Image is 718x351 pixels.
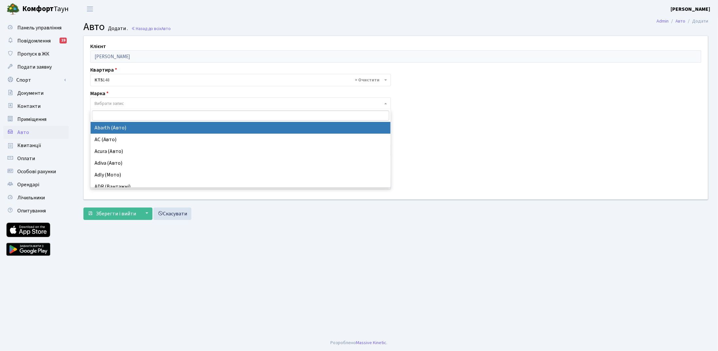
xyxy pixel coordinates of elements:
[60,38,67,43] div: 19
[17,168,56,175] span: Особові рахунки
[17,90,44,97] span: Документи
[90,90,109,97] label: Марка
[107,25,128,32] small: Додати .
[671,6,710,13] b: [PERSON_NAME]
[647,14,718,28] nav: breadcrumb
[83,208,140,220] button: Зберегти і вийти
[131,25,171,32] a: Назад до всіхАвто
[90,74,391,86] span: <b>КТ5</b>&nbsp;&nbsp;&nbsp;148
[355,77,379,83] span: Видалити всі елементи
[3,113,69,126] a: Приміщення
[17,103,41,110] span: Контакти
[17,63,52,71] span: Подати заявку
[3,204,69,217] a: Опитування
[17,155,35,162] span: Оплати
[91,157,391,169] li: Adiva (Авто)
[17,116,46,123] span: Приміщення
[671,5,710,13] a: [PERSON_NAME]
[95,77,103,83] b: КТ5
[675,18,685,25] a: Авто
[3,165,69,178] a: Особові рахунки
[17,194,45,201] span: Лічильники
[22,4,54,14] b: Комфорт
[91,181,391,192] li: ADR (Вантажні)
[3,139,69,152] a: Квитанції
[83,19,105,34] span: Авто
[356,339,387,346] a: Massive Kinetic
[7,3,20,16] img: logo.png
[3,21,69,34] a: Панель управління
[3,60,69,74] a: Подати заявку
[17,129,29,136] span: Авто
[91,169,391,181] li: Adly (Мото)
[96,210,136,217] span: Зберегти і вийти
[95,100,124,107] span: Вибрати запис
[3,191,69,204] a: Лічильники
[17,181,39,188] span: Орендарі
[22,4,69,15] span: Таун
[153,208,191,220] a: Скасувати
[90,66,117,74] label: Квартира
[17,50,49,58] span: Пропуск в ЖК
[17,37,51,44] span: Повідомлення
[657,18,669,25] a: Admin
[91,134,391,145] li: AC (Авто)
[3,126,69,139] a: Авто
[331,339,388,346] div: Розроблено .
[17,24,61,31] span: Панель управління
[17,142,41,149] span: Квитанції
[91,145,391,157] li: Acura (Авто)
[3,87,69,100] a: Документи
[3,178,69,191] a: Орендарі
[3,34,69,47] a: Повідомлення19
[685,18,708,25] li: Додати
[3,152,69,165] a: Оплати
[91,122,391,134] li: Abarth (Авто)
[161,25,171,32] span: Авто
[95,77,383,83] span: <b>КТ5</b>&nbsp;&nbsp;&nbsp;148
[3,47,69,60] a: Пропуск в ЖК
[90,42,106,50] label: Клієнт
[3,74,69,87] a: Спорт
[82,4,98,14] button: Переключити навігацію
[17,207,46,214] span: Опитування
[3,100,69,113] a: Контакти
